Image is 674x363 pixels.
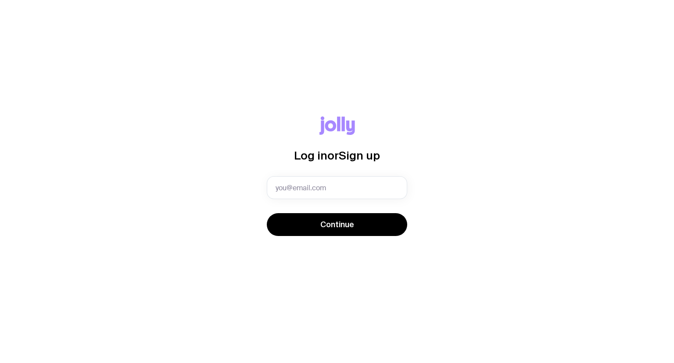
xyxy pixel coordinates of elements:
[320,219,354,230] span: Continue
[294,149,327,162] span: Log in
[267,176,407,199] input: you@email.com
[339,149,380,162] span: Sign up
[267,213,407,236] button: Continue
[327,149,339,162] span: or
